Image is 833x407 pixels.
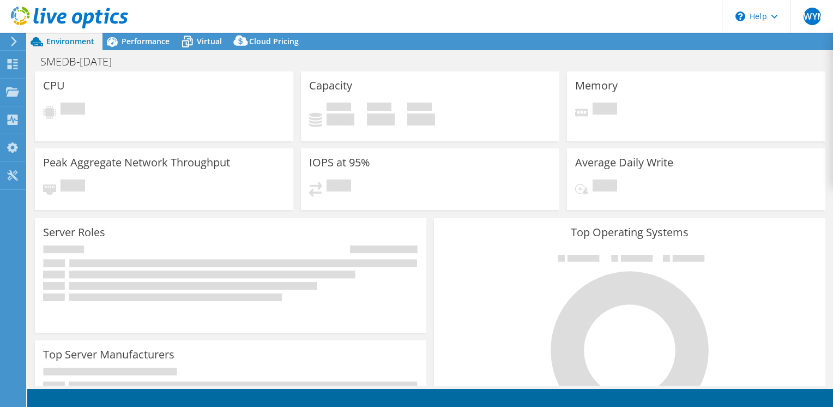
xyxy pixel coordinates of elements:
[61,103,85,117] span: Pending
[327,179,351,194] span: Pending
[122,36,170,46] span: Performance
[804,8,821,25] span: SWYM
[309,80,352,92] h3: Capacity
[197,36,222,46] span: Virtual
[735,11,745,21] svg: \n
[327,113,354,125] h4: 0 GiB
[593,103,617,117] span: Pending
[46,36,94,46] span: Environment
[61,179,85,194] span: Pending
[35,56,129,68] h1: SMEDB-[DATE]
[43,80,65,92] h3: CPU
[309,157,370,169] h3: IOPS at 95%
[442,226,817,238] h3: Top Operating Systems
[43,349,174,361] h3: Top Server Manufacturers
[407,103,432,113] span: Total
[575,80,618,92] h3: Memory
[367,103,391,113] span: Free
[43,157,230,169] h3: Peak Aggregate Network Throughput
[249,36,299,46] span: Cloud Pricing
[367,113,395,125] h4: 0 GiB
[407,113,435,125] h4: 0 GiB
[43,226,105,238] h3: Server Roles
[575,157,673,169] h3: Average Daily Write
[327,103,351,113] span: Used
[593,179,617,194] span: Pending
